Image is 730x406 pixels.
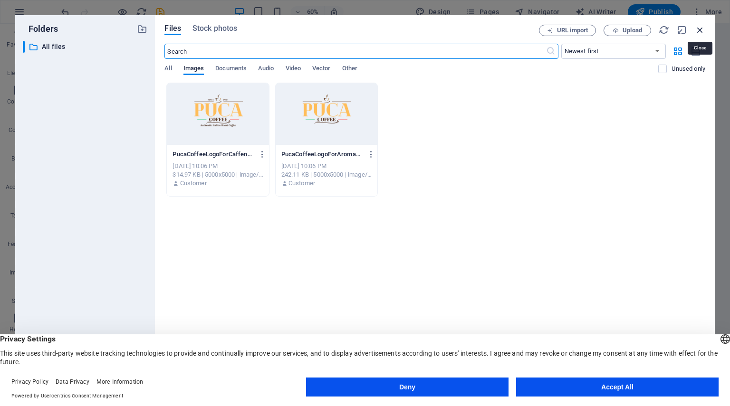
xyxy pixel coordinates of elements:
span: Audio [258,63,274,76]
p: Folders [23,23,58,35]
i: Minimize [677,25,687,35]
div: [DATE] 10:06 PM [173,162,263,170]
p: Displays only files that are not in use on the website. Files added during this session can still... [672,65,705,73]
p: PucaCoffeeLogoForAromaNewDesign2-cLQYynjXpe9WEdCdVrF9Rw.png [281,150,363,159]
i: Reload [659,25,669,35]
span: Video [286,63,301,76]
span: Other [342,63,357,76]
button: URL import [539,25,596,36]
div: [DATE] 10:06 PM [281,162,372,170]
span: Stock photos [192,23,237,34]
span: Images [183,63,204,76]
div: 314.97 KB | 5000x5000 | image/png [173,170,263,179]
p: PucaCoffeeLogoForCaffenNewDesign11-a_MqZf6tr8PhSOE1EK817w.png [173,150,254,159]
span: URL import [557,28,588,33]
p: All files [42,41,130,52]
div: ​ [23,41,25,53]
span: All [164,63,172,76]
span: Documents [215,63,247,76]
span: Upload [623,28,642,33]
button: Upload [604,25,651,36]
input: Search [164,44,546,59]
p: Customer [180,179,207,188]
div: 242.11 KB | 5000x5000 | image/png [281,170,372,179]
i: Create new folder [137,24,147,34]
span: Files [164,23,181,34]
span: Vector [312,63,331,76]
p: Customer [288,179,315,188]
